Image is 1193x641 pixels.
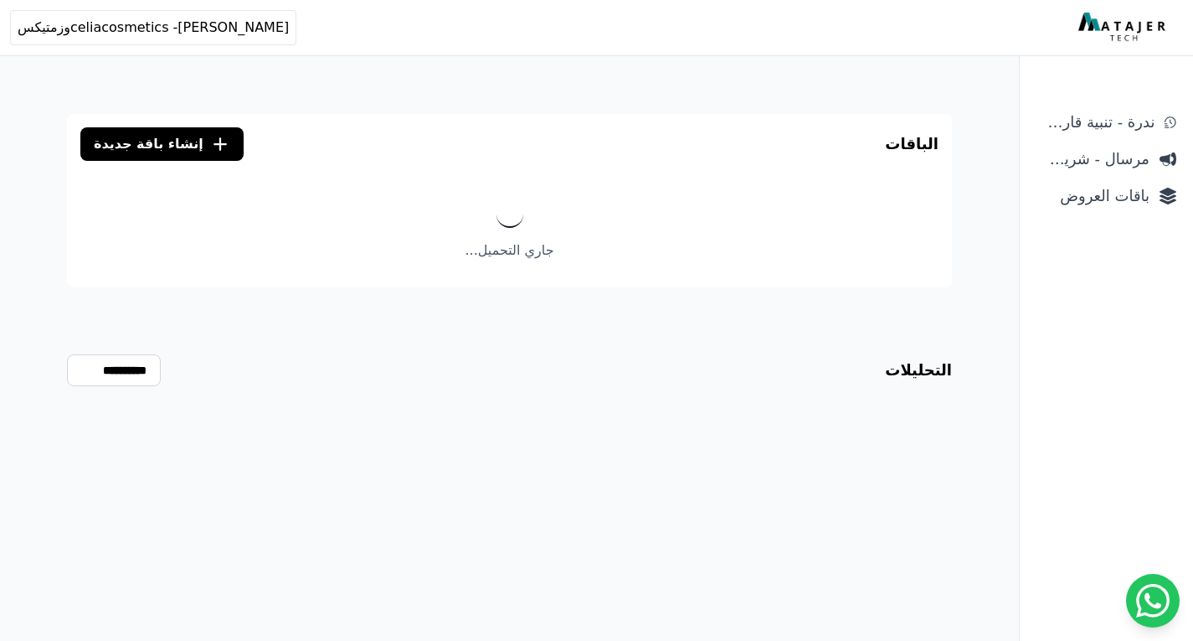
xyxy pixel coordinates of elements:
img: MatajerTech Logo [1078,13,1170,43]
a: باقات العروض [1030,181,1183,211]
span: باقات العروض [1036,184,1149,208]
button: celiacosmetics -[PERSON_NAME]وزمتيكس [10,10,296,45]
span: celiacosmetics -[PERSON_NAME]وزمتيكس [18,18,289,38]
a: ندرة - تنبية قارب علي النفاذ [1030,107,1183,137]
button: إنشاء باقة جديدة [80,127,244,161]
h3: الباقات [885,132,938,156]
span: ندرة - تنبية قارب علي النفاذ [1036,111,1154,134]
a: مرسال - شريط دعاية [1030,144,1183,174]
span: إنشاء باقة جديدة [94,134,203,154]
h3: التحليلات [885,359,952,382]
p: جاري التحميل... [67,240,952,261]
span: مرسال - شريط دعاية [1036,147,1149,171]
